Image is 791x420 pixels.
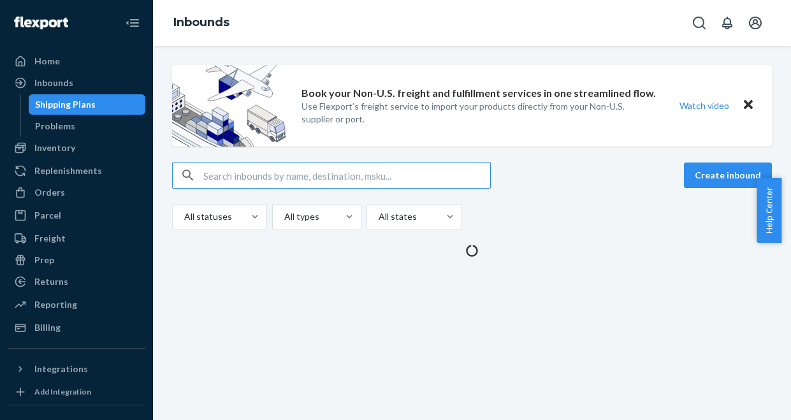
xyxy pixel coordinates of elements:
[34,76,73,89] div: Inbounds
[34,363,88,375] div: Integrations
[671,96,737,115] button: Watch video
[684,163,772,188] button: Create inbound
[120,10,145,36] button: Close Navigation
[8,317,145,338] a: Billing
[8,138,145,158] a: Inventory
[14,17,68,29] img: Flexport logo
[34,232,66,245] div: Freight
[203,163,490,188] input: Search inbounds by name, destination, msku...
[757,178,781,243] button: Help Center
[173,15,229,29] a: Inbounds
[34,209,61,222] div: Parcel
[8,384,145,400] a: Add Integration
[8,228,145,249] a: Freight
[35,98,96,111] div: Shipping Plans
[8,205,145,226] a: Parcel
[34,321,61,334] div: Billing
[8,250,145,270] a: Prep
[34,55,60,68] div: Home
[34,141,75,154] div: Inventory
[34,386,91,397] div: Add Integration
[8,51,145,71] a: Home
[29,116,146,136] a: Problems
[715,10,740,36] button: Open notifications
[34,164,102,177] div: Replenishments
[8,161,145,181] a: Replenishments
[34,254,54,266] div: Prep
[301,86,656,101] p: Book your Non-U.S. freight and fulfillment services in one streamlined flow.
[34,298,77,311] div: Reporting
[183,210,184,223] input: All statuses
[283,210,284,223] input: All types
[34,275,68,288] div: Returns
[8,73,145,93] a: Inbounds
[377,210,379,223] input: All states
[8,272,145,292] a: Returns
[8,359,145,379] button: Integrations
[8,182,145,203] a: Orders
[163,4,240,41] ol: breadcrumbs
[740,96,757,115] button: Close
[301,100,656,126] p: Use Flexport’s freight service to import your products directly from your Non-U.S. supplier or port.
[743,10,768,36] button: Open account menu
[8,294,145,315] a: Reporting
[29,94,146,115] a: Shipping Plans
[35,120,75,133] div: Problems
[686,10,712,36] button: Open Search Box
[34,186,65,199] div: Orders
